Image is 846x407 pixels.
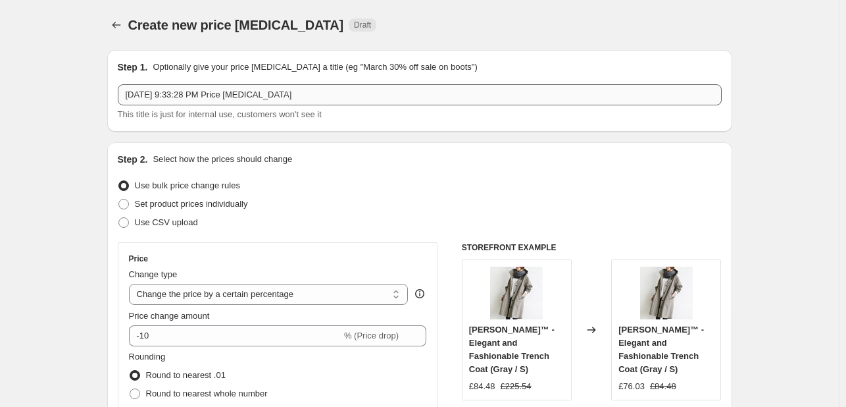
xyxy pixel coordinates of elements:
span: Round to nearest .01 [146,370,226,380]
span: Draft [354,20,371,30]
span: Set product prices individually [135,199,248,209]
h3: Price [129,254,148,264]
p: Select how the prices should change [153,153,292,166]
span: [PERSON_NAME]™ - Elegant and Fashionable Trench Coat (Gray / S) [618,325,704,374]
span: Change type [129,269,178,279]
input: -15 [129,325,341,346]
span: Use CSV upload [135,217,198,227]
input: 30% off holiday sale [118,84,722,105]
span: % (Price drop) [344,331,399,340]
button: Price change jobs [107,16,126,34]
p: Optionally give your price [MEDICAL_DATA] a title (eg "March 30% off sale on boots") [153,61,477,74]
div: £84.48 [469,380,495,393]
span: Round to nearest whole number [146,389,268,398]
span: Rounding [129,352,166,362]
h2: Step 1. [118,61,148,74]
h2: Step 2. [118,153,148,166]
strike: £225.54 [501,380,532,393]
img: img_1_Goedkope_Groothandel_2019_Nieuwe_Herfst_46165398-28ed-4556-8eea-590effa16bd0_80x.jpg [490,267,543,319]
span: [PERSON_NAME]™ - Elegant and Fashionable Trench Coat (Gray / S) [469,325,555,374]
span: Create new price [MEDICAL_DATA] [128,18,344,32]
span: Price change amount [129,311,210,321]
span: Use bulk price change rules [135,180,240,190]
h6: STOREFRONT EXAMPLE [462,242,722,253]
div: help [413,287,426,300]
img: img_1_Goedkope_Groothandel_2019_Nieuwe_Herfst_46165398-28ed-4556-8eea-590effa16bd0_80x.jpg [640,267,693,319]
div: £76.03 [618,380,645,393]
strike: £84.48 [650,380,676,393]
span: This title is just for internal use, customers won't see it [118,109,322,119]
